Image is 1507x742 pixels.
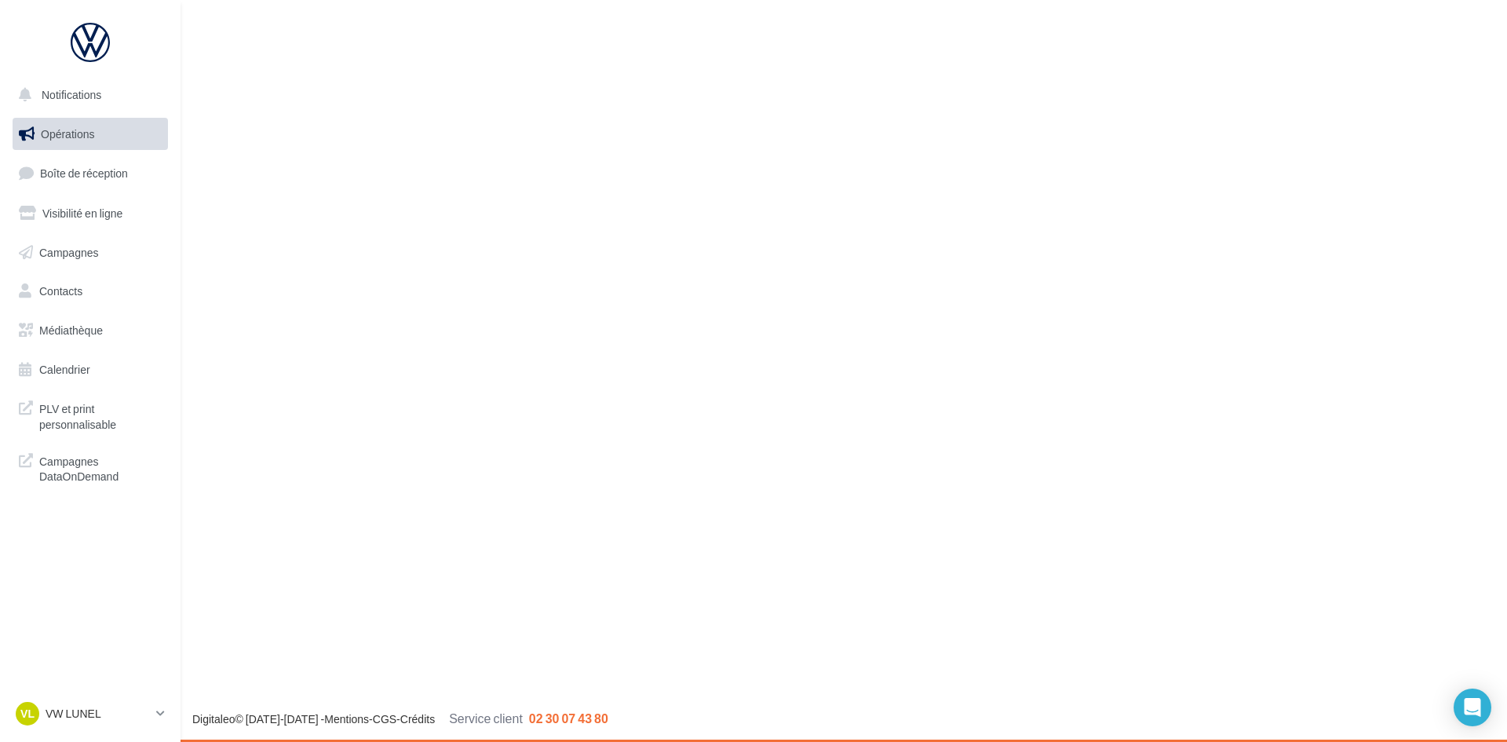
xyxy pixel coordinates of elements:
span: Campagnes DataOnDemand [39,451,162,484]
span: 02 30 07 43 80 [529,711,608,726]
span: Campagnes [39,245,99,258]
span: Service client [449,711,523,726]
p: VW LUNEL [46,706,150,722]
a: Mentions [324,712,369,726]
a: Campagnes [9,236,171,269]
div: Open Intercom Messenger [1454,689,1491,726]
a: Calendrier [9,353,171,386]
span: Opérations [41,127,94,141]
span: VL [20,706,35,722]
a: Boîte de réception [9,156,171,190]
span: Contacts [39,284,82,298]
a: Opérations [9,118,171,151]
a: Campagnes DataOnDemand [9,444,171,491]
span: PLV et print personnalisable [39,398,162,432]
a: Visibilité en ligne [9,197,171,230]
a: Crédits [400,712,435,726]
span: Calendrier [39,363,90,376]
span: © [DATE]-[DATE] - - - [192,712,608,726]
button: Notifications [9,79,165,111]
a: CGS [373,712,396,726]
span: Notifications [42,88,101,101]
a: Médiathèque [9,314,171,347]
a: PLV et print personnalisable [9,392,171,438]
a: Contacts [9,275,171,308]
span: Visibilité en ligne [42,207,122,220]
span: Médiathèque [39,323,103,337]
span: Boîte de réception [40,166,128,180]
a: Digitaleo [192,712,235,726]
a: VL VW LUNEL [13,699,168,729]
